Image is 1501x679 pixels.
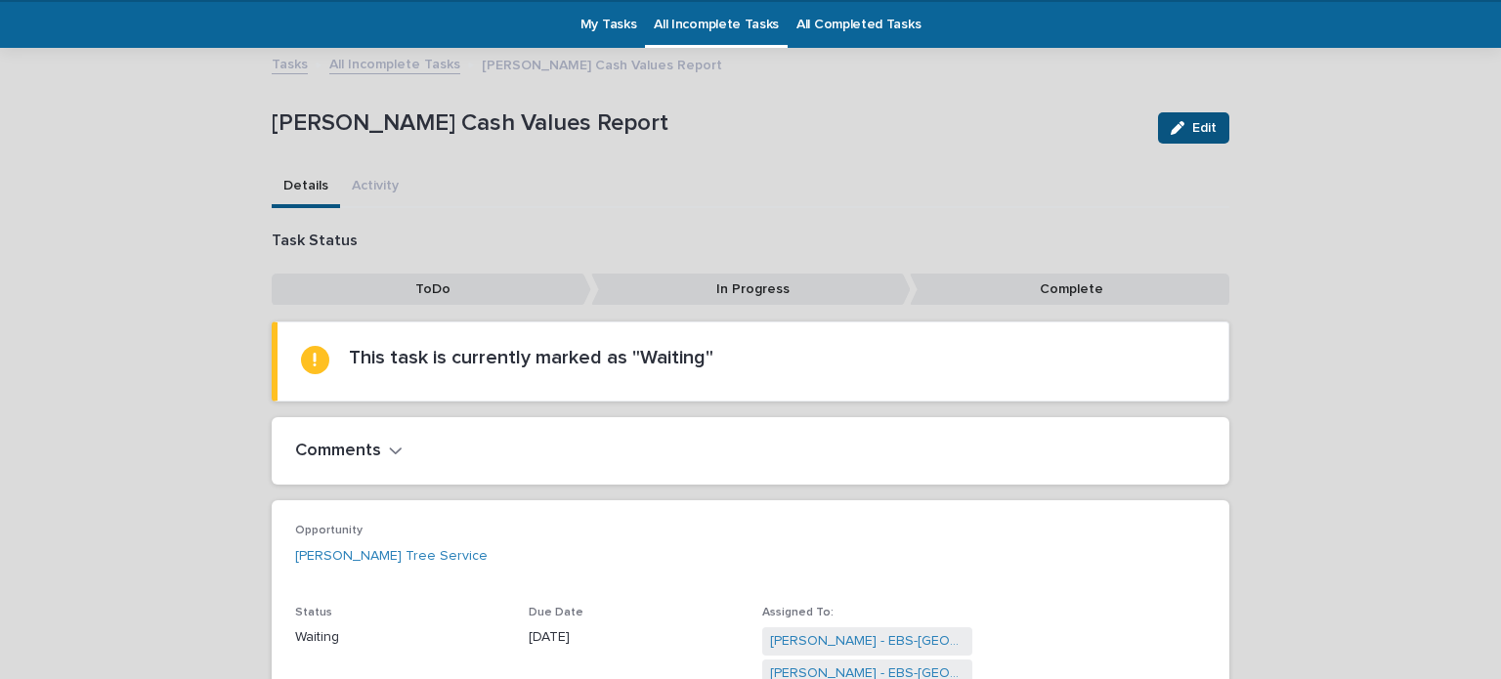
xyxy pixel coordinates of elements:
[272,109,1142,138] p: [PERSON_NAME] Cash Values Report
[654,2,779,48] a: All Incomplete Tasks
[272,167,340,208] button: Details
[349,346,713,369] h2: This task is currently marked as "Waiting"
[295,441,403,462] button: Comments
[272,274,591,306] p: ToDo
[272,232,1229,250] p: Task Status
[340,167,410,208] button: Activity
[295,525,363,536] span: Opportunity
[1158,112,1229,144] button: Edit
[529,627,739,648] p: [DATE]
[591,274,911,306] p: In Progress
[1192,121,1217,135] span: Edit
[762,607,834,618] span: Assigned To:
[272,52,308,74] a: Tasks
[580,2,637,48] a: My Tasks
[295,627,505,648] p: Waiting
[796,2,921,48] a: All Completed Tasks
[482,53,722,74] p: [PERSON_NAME] Cash Values Report
[295,546,488,567] a: [PERSON_NAME] Tree Service
[295,441,381,462] h2: Comments
[529,607,583,618] span: Due Date
[329,52,460,74] a: All Incomplete Tasks
[295,607,332,618] span: Status
[770,631,965,652] a: [PERSON_NAME] - EBS-[GEOGRAPHIC_DATA]
[910,274,1229,306] p: Complete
